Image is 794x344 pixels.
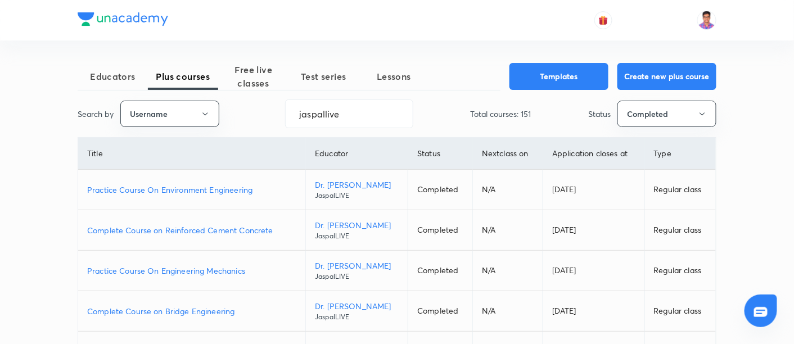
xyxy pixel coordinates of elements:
span: Plus courses [148,70,218,83]
a: Complete Course on Bridge Engineering [87,305,296,317]
p: Dr. [PERSON_NAME] [315,260,399,271]
span: Test series [288,70,359,83]
td: Completed [408,210,473,251]
a: Dr. [PERSON_NAME]JaspalLIVE [315,300,399,322]
img: Tejas Sharma [697,11,716,30]
img: Company Logo [78,12,168,26]
button: Completed [617,101,716,127]
a: Practice Course On Engineering Mechanics [87,265,296,277]
th: Educator [306,138,408,170]
button: Username [120,101,219,127]
td: Completed [408,170,473,210]
button: Templates [509,63,608,90]
th: Status [408,138,473,170]
a: Practice Course On Environment Engineering [87,184,296,196]
td: N/A [473,170,543,210]
td: Completed [408,291,473,332]
p: Dr. [PERSON_NAME] [315,179,399,191]
a: Complete Course on Reinforced Cement Concrete [87,224,296,236]
th: Application closes at [543,138,644,170]
td: Regular class [644,170,716,210]
span: Free live classes [218,63,288,90]
td: N/A [473,210,543,251]
p: Search by [78,108,114,120]
td: Completed [408,251,473,291]
input: Search... [286,99,413,128]
th: Next class on [473,138,543,170]
p: JaspalLIVE [315,231,399,241]
span: Educators [78,70,148,83]
th: Type [644,138,716,170]
button: Create new plus course [617,63,716,90]
a: Dr. [PERSON_NAME]JaspalLIVE [315,179,399,201]
p: Dr. [PERSON_NAME] [315,300,399,312]
td: N/A [473,291,543,332]
p: Status [588,108,611,120]
p: Dr. [PERSON_NAME] [315,219,399,231]
img: avatar [598,15,608,25]
td: [DATE] [543,170,644,210]
td: N/A [473,251,543,291]
td: Regular class [644,251,716,291]
p: JaspalLIVE [315,191,399,201]
span: Lessons [359,70,429,83]
button: avatar [594,11,612,29]
td: Regular class [644,210,716,251]
th: Title [78,138,306,170]
td: Regular class [644,291,716,332]
p: JaspalLIVE [315,312,399,322]
td: [DATE] [543,291,644,332]
a: Company Logo [78,12,168,29]
p: Total courses: 151 [471,108,531,120]
td: [DATE] [543,251,644,291]
a: Dr. [PERSON_NAME]JaspalLIVE [315,260,399,282]
td: [DATE] [543,210,644,251]
a: Dr. [PERSON_NAME]JaspalLIVE [315,219,399,241]
p: JaspalLIVE [315,271,399,282]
